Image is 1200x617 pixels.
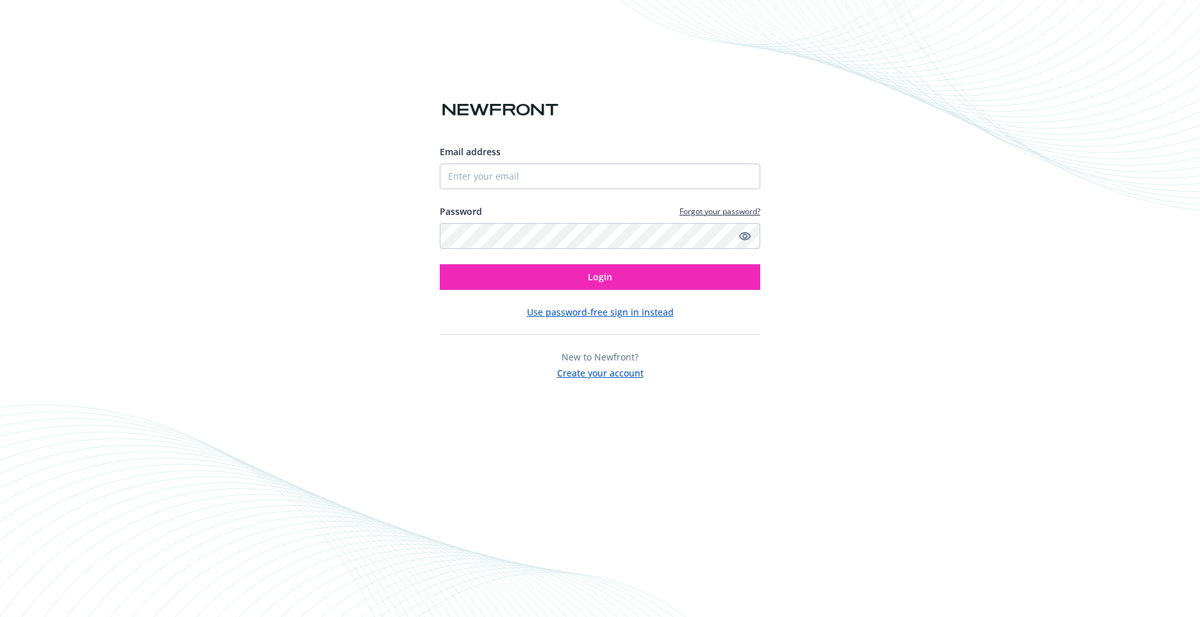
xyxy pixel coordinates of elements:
button: Use password-free sign in instead [527,305,674,319]
span: Email address [440,146,501,158]
span: New to Newfront? [562,351,638,363]
a: Show password [737,228,753,244]
button: Login [440,264,760,290]
input: Enter your password [440,223,760,249]
input: Enter your email [440,164,760,189]
img: Newfront logo [440,99,561,121]
span: Login [588,271,612,283]
a: Forgot your password? [679,206,760,217]
label: Password [440,205,482,218]
button: Create your account [557,364,644,380]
